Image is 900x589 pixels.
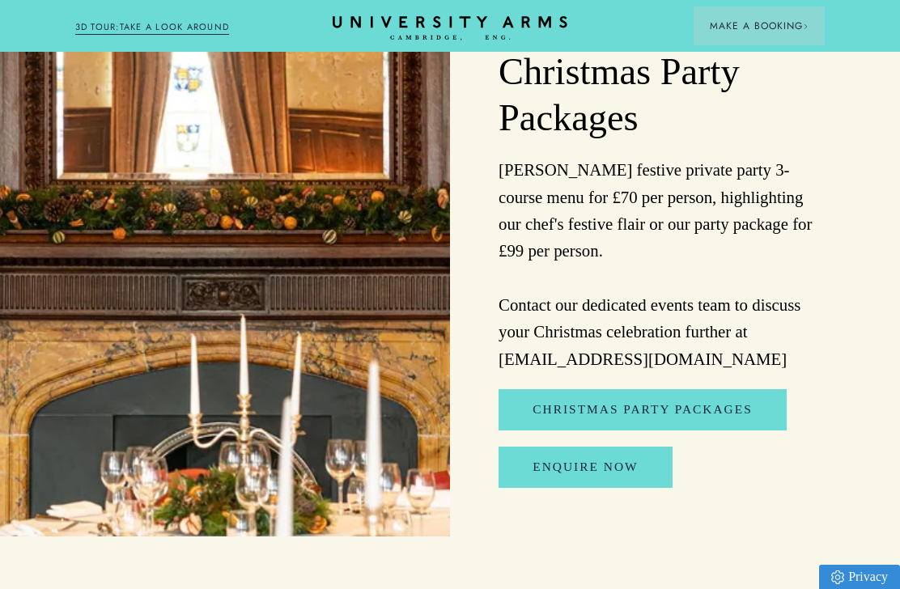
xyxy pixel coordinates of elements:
h2: Christmas Party Packages [499,49,825,141]
img: Privacy [831,570,844,584]
a: Home [333,16,567,41]
button: Make a BookingArrow icon [694,6,825,45]
a: Christmas Party Packages [499,389,786,430]
a: Privacy [819,565,900,589]
img: Arrow icon [803,23,809,29]
a: Enquire Now [499,447,672,488]
a: 3D TOUR:TAKE A LOOK AROUND [75,20,230,35]
p: [PERSON_NAME] festive private party 3-course menu for £70 per person, highlighting our chef's fes... [499,157,825,373]
span: Make a Booking [710,19,809,33]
